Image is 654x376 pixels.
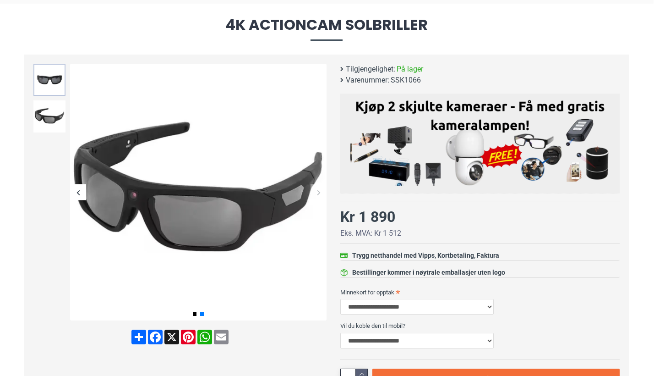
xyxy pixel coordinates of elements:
[340,206,395,228] div: Kr 1 890
[352,268,505,277] div: Bestillinger kommer i nøytrale emballasjer uten logo
[391,75,421,86] span: SSK1066
[33,64,65,96] img: Sportslig solbrille med HD kamera - SpyGadgets.no
[200,312,204,316] span: Go to slide 2
[131,330,147,344] a: Share
[193,312,196,316] span: Go to slide 1
[352,251,499,260] div: Trygg netthandel med Vipps, Kortbetaling, Faktura
[147,330,163,344] a: Facebook
[340,285,620,299] label: Minnekort for opptak
[346,75,389,86] b: Varenummer:
[180,330,196,344] a: Pinterest
[311,184,327,200] div: Next slide
[347,98,613,186] img: Kjøp 2 skjulte kameraer – Få med gratis kameralampe!
[24,17,629,41] span: 4K ActionCam Solbriller
[70,184,86,200] div: Previous slide
[163,330,180,344] a: X
[70,64,327,321] img: Sportslig solbrille med HD kamera - SpyGadgets.no
[346,64,395,75] b: Tilgjengelighet:
[213,330,229,344] a: Email
[196,330,213,344] a: WhatsApp
[33,100,65,133] img: Sportslig solbrille med HD kamera - SpyGadgets.no
[397,64,423,75] span: På lager
[340,318,620,333] label: Vil du koble den til mobil?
